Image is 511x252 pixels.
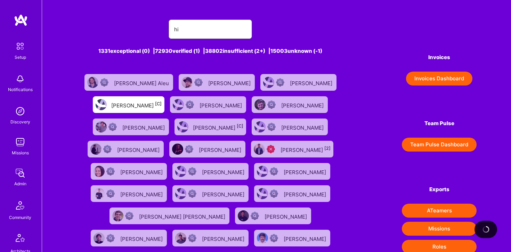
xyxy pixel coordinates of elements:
img: User Avatar [175,166,186,177]
a: User AvatarUnqualified[PERSON_NAME][2] [248,138,336,160]
div: Admin [14,180,26,187]
a: User AvatarNot Scrubbed[PERSON_NAME] [170,160,251,182]
div: Community [9,214,31,221]
button: ATeamers [402,204,477,218]
img: Not Scrubbed [100,78,108,87]
img: Not Scrubbed [270,167,278,176]
div: [PERSON_NAME] [284,234,327,243]
div: [PERSON_NAME] [265,211,308,220]
div: [PERSON_NAME] [281,100,325,109]
a: User AvatarNot Scrubbed[PERSON_NAME] [251,160,333,182]
img: User Avatar [175,188,186,199]
img: discovery [13,104,27,118]
img: Not Scrubbed [106,234,115,242]
h4: Exports [402,186,477,193]
div: [PERSON_NAME] [202,234,246,243]
a: User AvatarNot Scrubbed[PERSON_NAME] [90,116,172,138]
a: User AvatarNot Scrubbed[PERSON_NAME] [170,227,251,249]
img: Not Scrubbed [106,189,115,198]
a: User AvatarNot Scrubbed[PERSON_NAME] [251,227,333,249]
div: [PERSON_NAME] [284,189,327,198]
sup: [2] [324,146,331,151]
sup: [C] [155,101,162,106]
a: User AvatarNot Scrubbed[PERSON_NAME] [249,94,331,116]
h4: Team Pulse [402,120,477,127]
img: Community [12,197,29,214]
img: Not Scrubbed [125,212,133,220]
img: bell [13,72,27,86]
img: User Avatar [172,144,183,155]
img: User Avatar [177,121,188,132]
img: loading [481,225,490,234]
div: [PERSON_NAME] [199,145,243,154]
img: User Avatar [90,144,102,155]
img: User Avatar [254,121,266,132]
img: User Avatar [254,99,266,110]
img: User Avatar [94,233,105,244]
div: Setup [15,54,26,61]
div: [PERSON_NAME] [200,100,243,109]
button: Missions [402,222,477,236]
img: Not Scrubbed [103,145,112,153]
a: User AvatarNot Scrubbed[PERSON_NAME] [170,182,251,205]
img: admin teamwork [13,166,27,180]
img: User Avatar [96,99,107,110]
img: Not Scrubbed [188,167,196,176]
div: [PERSON_NAME] [208,78,252,87]
div: [PERSON_NAME] [120,189,164,198]
img: Not Scrubbed [188,189,196,198]
img: Not Scrubbed [186,100,194,109]
img: Not Scrubbed [185,145,193,153]
img: Not Scrubbed [270,234,278,242]
div: [PERSON_NAME] [281,122,325,131]
img: User Avatar [112,210,123,221]
a: User AvatarNot Scrubbed[PERSON_NAME] [251,182,333,205]
a: User AvatarNot Scrubbed[PERSON_NAME] [88,182,170,205]
div: 1331 exceptional (0) | 72930 verified (1) | 38802 insufficient (2+) | 15003 unknown (-1) [76,47,344,55]
a: Invoices Dashboard [402,72,477,86]
a: User AvatarNot Scrubbed[PERSON_NAME] [PERSON_NAME] [107,205,232,227]
a: User AvatarNot Scrubbed[PERSON_NAME] [85,138,167,160]
div: [PERSON_NAME] Aleu [114,78,170,87]
img: User Avatar [181,77,193,88]
button: Team Pulse Dashboard [402,138,477,152]
img: teamwork [13,135,27,149]
a: User AvatarNot Scrubbed[PERSON_NAME] [167,94,249,116]
img: Not Scrubbed [194,78,203,87]
img: Not Scrubbed [267,123,276,131]
img: Architects [12,231,29,247]
img: Unqualified [267,145,275,153]
div: [PERSON_NAME] [281,145,331,154]
a: User AvatarNot Scrubbed[PERSON_NAME] [258,71,339,94]
img: User Avatar [238,210,249,221]
img: Not Scrubbed [270,189,278,198]
a: User AvatarNot Scrubbed[PERSON_NAME] [88,160,170,182]
button: Invoices Dashboard [406,72,472,86]
img: setup [13,39,27,54]
a: User AvatarNot Scrubbed[PERSON_NAME] [249,116,331,138]
img: User Avatar [94,166,105,177]
img: Not Scrubbed [188,234,196,242]
div: [PERSON_NAME] [122,122,166,131]
img: User Avatar [94,188,105,199]
div: Missions [12,149,29,156]
img: Not Scrubbed [106,167,115,176]
div: [PERSON_NAME] [117,145,161,154]
div: [PERSON_NAME] [193,122,243,131]
input: Search for an A-Teamer [174,21,246,38]
img: Not Scrubbed [108,123,117,131]
a: User AvatarNot Scrubbed[PERSON_NAME] Aleu [82,71,176,94]
img: User Avatar [87,77,98,88]
img: Not Scrubbed [267,100,276,109]
h4: Invoices [402,54,477,60]
a: User AvatarNot Scrubbed[PERSON_NAME] [88,227,170,249]
div: [PERSON_NAME] [120,234,164,243]
div: Notifications [8,86,33,93]
img: Not Scrubbed [251,212,259,220]
a: User AvatarNot Scrubbed[PERSON_NAME] [167,138,248,160]
div: [PERSON_NAME] [120,167,164,176]
img: User Avatar [96,121,107,132]
a: User Avatar[PERSON_NAME][C] [90,94,167,116]
a: User Avatar[PERSON_NAME][C] [172,116,249,138]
